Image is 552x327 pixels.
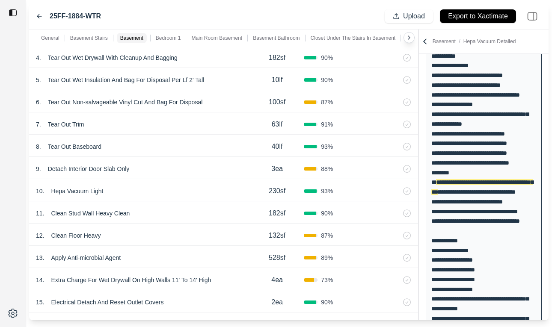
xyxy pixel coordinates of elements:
p: Basement [433,38,516,45]
span: / [456,38,463,44]
p: Export to Xactimate [448,12,508,21]
span: 90 % [321,76,333,84]
p: General [41,35,59,41]
p: 9 . [36,165,41,173]
p: Electrical Detach And Reset Outlet Covers [47,296,167,308]
p: Clean Floor Heavy [47,230,104,242]
p: Tear Out Wet Insulation And Bag For Disposal Per Lf 2' Tall [45,74,208,86]
p: Apply Anti-microbial Agent [47,252,124,264]
p: 14 . [36,276,44,284]
span: 87 % [321,231,333,240]
p: Hepa Vacuum Light [47,185,107,197]
img: right-panel.svg [523,7,542,26]
p: 182sf [269,53,285,63]
p: 12 . [36,231,44,240]
button: Upload [385,9,433,23]
span: 91 % [321,120,333,129]
p: Basement Bathroom [253,35,300,41]
p: 13 . [36,253,44,262]
span: 93 % [321,187,333,195]
p: Tear Out Wet Drywall With Cleanup And Bagging [45,52,181,64]
p: 11 . [36,209,44,218]
p: 4 . [36,53,41,62]
p: 132sf [269,230,285,241]
p: 230sf [269,186,285,196]
p: Bedroom 1 [156,35,181,41]
p: 5 . [36,76,41,84]
p: 182sf [269,208,285,218]
span: 88 % [321,165,333,173]
p: Clean Stud Wall Heavy Clean [47,207,133,219]
p: Extra Charge For Wet Drywall On High Walls 11' To 14' High [47,274,214,286]
button: Export to Xactimate [440,9,516,23]
p: 528sf [269,253,285,263]
label: 25FF-1884-WTR [50,11,101,21]
span: 93 % [321,142,333,151]
p: 8 . [36,142,41,151]
p: 7 . [36,120,41,129]
p: Tear Out Baseboard [45,141,105,153]
p: 10 . [36,187,44,195]
p: Basement Stairs [70,35,108,41]
span: 89 % [321,253,333,262]
p: Detach Interior Door Slab Only [45,163,133,175]
span: 90 % [321,53,333,62]
p: 2ea [271,297,283,307]
p: 3ea [271,164,283,174]
p: 15 . [36,298,44,306]
span: 90 % [321,298,333,306]
p: Closet Under The Stairs In Basement [311,35,396,41]
p: 100sf [269,97,285,107]
p: Tear Out Non-salvageable Vinyl Cut And Bag For Disposal [45,96,206,108]
p: Basement [120,35,143,41]
span: 73 % [321,276,333,284]
p: 63lf [272,119,283,130]
span: 90 % [321,209,333,218]
p: 4ea [271,275,283,285]
p: Upload [403,12,425,21]
p: 6 . [36,98,41,106]
p: Main Room Basement [191,35,242,41]
span: Hepa Vacuum Detailed [463,38,516,44]
p: 10lf [272,75,283,85]
p: Tear Out Trim [45,118,88,130]
p: 40lf [272,141,283,152]
span: 87 % [321,98,333,106]
img: toggle sidebar [9,9,17,17]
